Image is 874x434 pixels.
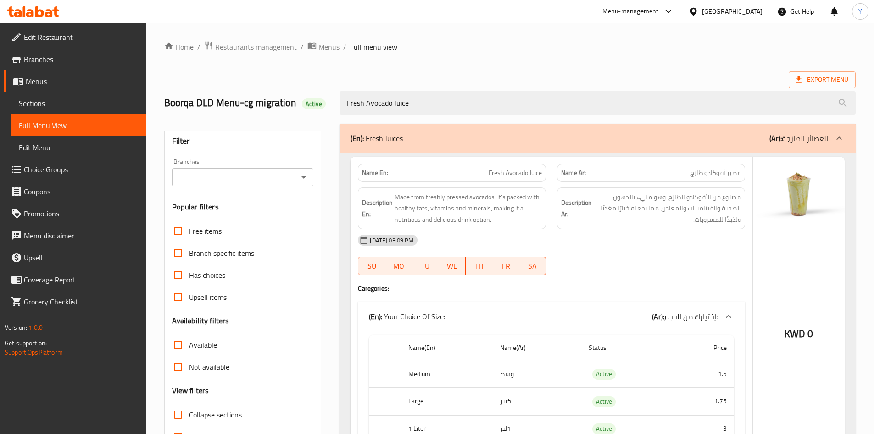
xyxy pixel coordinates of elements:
[469,259,489,273] span: TH
[189,270,225,281] span: Has choices
[4,291,146,313] a: Grocery Checklist
[172,131,314,151] div: Filter
[358,284,745,293] h4: Caregories:
[807,325,813,343] span: 0
[351,133,403,144] p: Fresh Juices
[189,248,254,259] span: Branch specific items
[753,157,845,225] img: mmw_638944692178540600
[4,180,146,203] a: Coupons
[492,257,519,275] button: FR
[4,269,146,291] a: Coverage Report
[401,335,492,361] th: Name(En)
[24,208,139,219] span: Promotions
[652,310,664,323] b: (Ar):
[4,158,146,180] a: Choice Groups
[24,164,139,175] span: Choice Groups
[489,168,542,178] span: Fresh Avocado Juice
[362,197,393,220] strong: Description En:
[858,6,862,17] span: Y
[11,114,146,136] a: Full Menu View
[366,236,417,245] span: [DATE] 03:09 PM
[164,96,329,110] h2: Boorqa DLD Menu-cg migration
[302,100,326,108] span: Active
[4,247,146,269] a: Upsell
[358,257,385,275] button: SU
[769,133,828,144] p: العصائر الطازجة
[416,259,435,273] span: TU
[19,120,139,131] span: Full Menu View
[362,259,381,273] span: SU
[523,259,542,273] span: SA
[172,202,314,212] h3: Popular filters
[11,136,146,158] a: Edit Menu
[389,259,408,273] span: MO
[592,423,616,434] span: Active
[466,257,492,275] button: TH
[189,292,227,303] span: Upsell items
[358,302,745,331] div: (En): Your Choice Of Size:(Ar):إختيارك من الحجم:
[561,197,592,220] strong: Description Ar:
[5,321,27,333] span: Version:
[362,168,388,178] strong: Name En:
[4,26,146,48] a: Edit Restaurant
[673,388,734,415] td: 1.75
[4,203,146,225] a: Promotions
[215,41,297,52] span: Restaurants management
[401,388,492,415] th: Large
[351,131,364,145] b: (En):
[664,310,718,323] span: إختيارك من الحجم:
[340,124,856,153] div: (En): Fresh Juices(Ar):العصائر الطازجة
[340,91,856,115] input: search
[496,259,515,273] span: FR
[789,71,856,88] span: Export Menu
[189,361,229,372] span: Not available
[561,168,586,178] strong: Name Ar:
[24,54,139,65] span: Branches
[369,310,382,323] b: (En):
[4,225,146,247] a: Menu disclaimer
[28,321,43,333] span: 1.0.0
[5,346,63,358] a: Support.OpsPlatform
[690,168,741,178] span: عصير أفوكادو طازج
[594,192,741,225] span: مصنوع من الأفوكادو الطازج، وهو مليء بالدهون الصحية والفيتامينات والمعادن، مما يجعله خيارًا مغذيًا...
[592,396,616,407] span: Active
[189,225,222,237] span: Free items
[412,257,439,275] button: TU
[204,41,297,53] a: Restaurants management
[24,186,139,197] span: Coupons
[297,171,310,184] button: Open
[197,41,200,52] li: /
[318,41,340,52] span: Menus
[443,259,462,273] span: WE
[26,76,139,87] span: Menus
[301,41,304,52] li: /
[602,6,659,17] div: Menu-management
[439,257,466,275] button: WE
[164,41,194,52] a: Home
[189,339,217,350] span: Available
[24,32,139,43] span: Edit Restaurant
[24,296,139,307] span: Grocery Checklist
[4,48,146,70] a: Branches
[702,6,763,17] div: [GEOGRAPHIC_DATA]
[24,230,139,241] span: Menu disclaimer
[493,361,581,388] td: وسط
[189,409,242,420] span: Collapse sections
[307,41,340,53] a: Menus
[395,192,542,225] span: Made from freshly pressed avocados, it's packed with healthy fats, vitamins and minerals, making ...
[796,74,848,85] span: Export Menu
[769,131,782,145] b: (Ar):
[581,335,673,361] th: Status
[350,41,397,52] span: Full menu view
[24,274,139,285] span: Coverage Report
[172,316,229,326] h3: Availability filters
[24,252,139,263] span: Upsell
[493,388,581,415] td: كبير
[19,142,139,153] span: Edit Menu
[4,70,146,92] a: Menus
[164,41,856,53] nav: breadcrumb
[369,311,445,322] p: Your Choice Of Size:
[343,41,346,52] li: /
[5,337,47,349] span: Get support on:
